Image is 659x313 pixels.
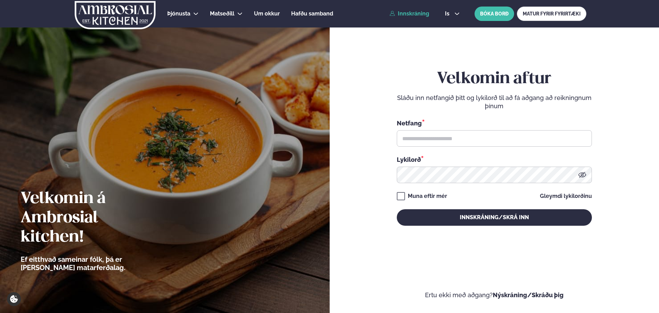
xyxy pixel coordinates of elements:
[397,209,592,226] button: Innskráning/Skrá inn
[493,291,564,299] a: Nýskráning/Skráðu þig
[210,10,234,18] a: Matseðill
[7,292,21,306] a: Cookie settings
[350,291,639,299] p: Ertu ekki með aðgang?
[397,69,592,89] h2: Velkomin aftur
[74,1,156,29] img: logo
[445,11,451,16] span: is
[397,94,592,110] p: Sláðu inn netfangið þitt og lykilorð til að fá aðgang að reikningnum þínum
[291,10,333,17] span: Hafðu samband
[397,119,592,127] div: Netfang
[254,10,280,17] span: Um okkur
[517,7,586,21] a: MATUR FYRIR FYRIRTÆKI
[397,155,592,164] div: Lykilorð
[210,10,234,17] span: Matseðill
[21,255,163,272] p: Ef eitthvað sameinar fólk, þá er [PERSON_NAME] matarferðalag.
[475,7,514,21] button: BÓKA BORÐ
[254,10,280,18] a: Um okkur
[21,189,163,247] h2: Velkomin á Ambrosial kitchen!
[291,10,333,18] a: Hafðu samband
[167,10,190,17] span: Þjónusta
[167,10,190,18] a: Þjónusta
[439,11,465,16] button: is
[390,11,429,17] a: Innskráning
[540,193,592,199] a: Gleymdi lykilorðinu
